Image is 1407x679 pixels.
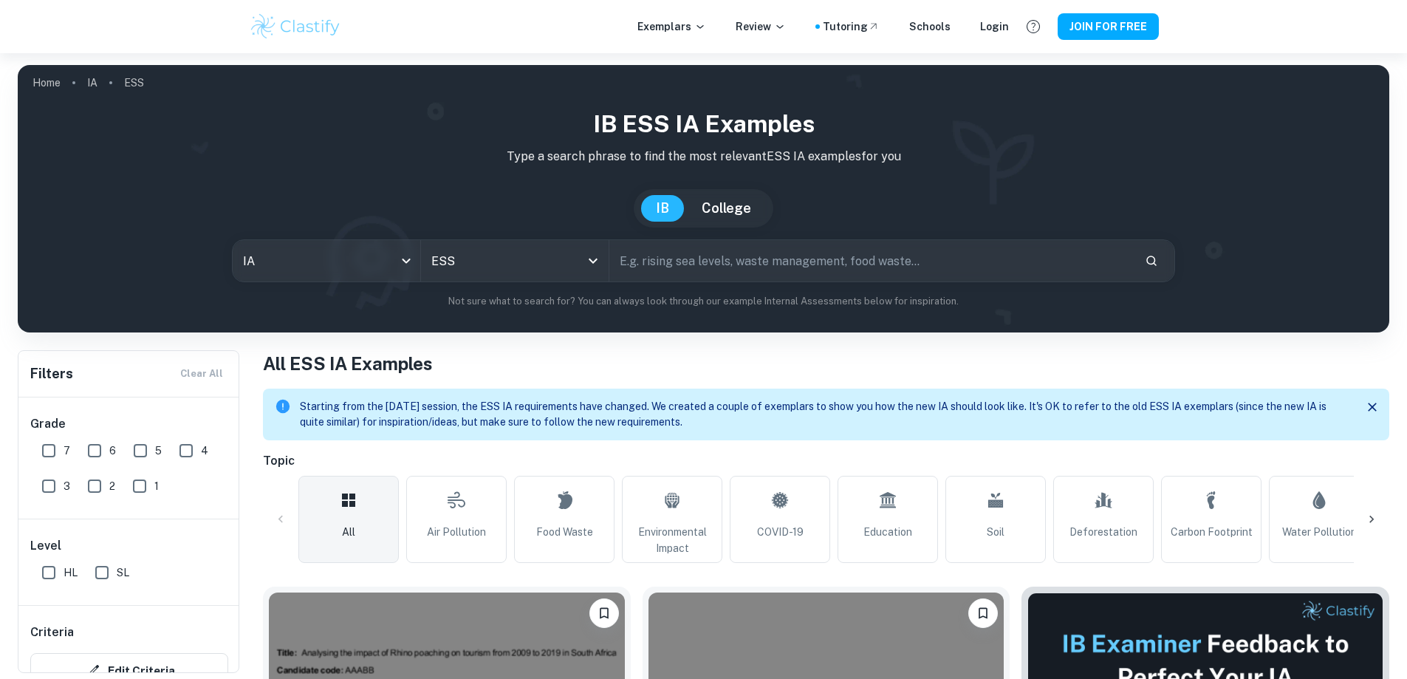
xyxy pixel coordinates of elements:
[124,75,144,91] p: ESS
[536,524,593,540] span: Food Waste
[823,18,880,35] a: Tutoring
[583,250,603,271] button: Open
[201,443,208,459] span: 4
[980,18,1009,35] a: Login
[1282,524,1357,540] span: Water Pollution
[117,564,129,581] span: SL
[64,443,70,459] span: 7
[30,148,1377,166] p: Type a search phrase to find the most relevant ESS IA examples for you
[109,478,115,494] span: 2
[987,524,1004,540] span: Soil
[687,195,766,222] button: College
[609,240,1133,282] input: E.g. rising sea levels, waste management, food waste...
[909,18,951,35] a: Schools
[757,524,804,540] span: COVID-19
[233,240,420,282] div: IA
[30,537,228,555] h6: Level
[1171,524,1253,540] span: Carbon Footprint
[30,624,74,641] h6: Criteria
[64,564,78,581] span: HL
[64,478,70,494] span: 3
[30,294,1377,309] p: Not sure what to search for? You can always look through our example Internal Assessments below f...
[629,524,716,556] span: Environmental Impact
[154,478,159,494] span: 1
[249,12,343,41] img: Clastify logo
[30,364,73,384] h6: Filters
[263,350,1389,377] h1: All ESS IA Examples
[30,106,1377,142] h1: IB ESS IA examples
[1021,14,1046,39] button: Help and Feedback
[87,72,97,93] a: IA
[300,399,1349,430] p: Starting from the [DATE] session, the ESS IA requirements have changed. We created a couple of ex...
[1069,524,1137,540] span: Deforestation
[641,195,684,222] button: IB
[736,18,786,35] p: Review
[1139,248,1164,273] button: Search
[637,18,706,35] p: Exemplars
[263,452,1389,470] h6: Topic
[342,524,355,540] span: All
[155,443,162,459] span: 5
[427,524,486,540] span: Air Pollution
[32,72,61,93] a: Home
[30,415,228,433] h6: Grade
[18,65,1389,332] img: profile cover
[109,443,116,459] span: 6
[863,524,912,540] span: Education
[968,598,998,628] button: Please log in to bookmark exemplars
[589,598,619,628] button: Please log in to bookmark exemplars
[1058,13,1159,40] button: JOIN FOR FREE
[1361,396,1383,418] button: Close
